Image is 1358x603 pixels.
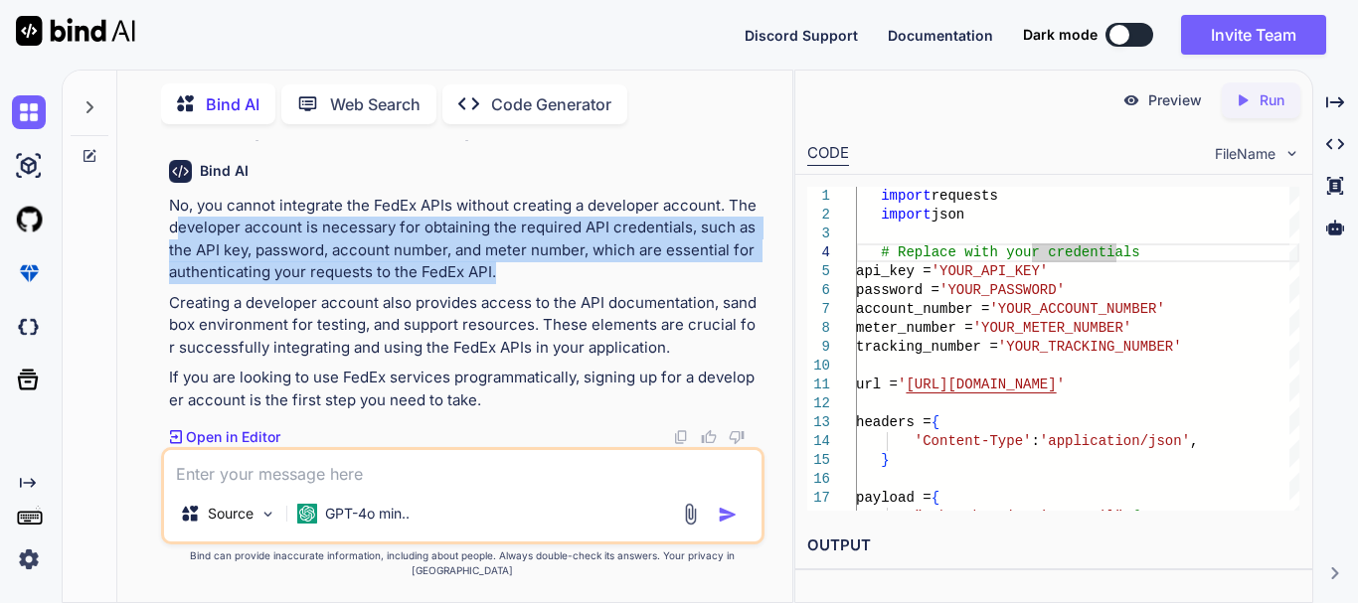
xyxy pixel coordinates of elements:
div: 11 [807,376,830,394]
span: 'application/json' [1040,433,1190,449]
div: CODE [807,142,849,166]
span: , [1190,433,1198,449]
span: # Replace with your credentials [881,244,1139,260]
span: { [932,414,939,430]
span: : [1031,433,1039,449]
span: 'YOUR_API_KEY' [932,263,1049,279]
span: json [932,207,965,223]
p: GPT-4o min.. [325,504,410,524]
div: 16 [807,470,830,489]
span: Discord Support [745,27,858,44]
img: githubLight [12,203,46,236]
span: } [881,452,889,468]
span: 'Content-Type' [915,433,1032,449]
p: Web Search [330,92,421,116]
p: Bind can provide inaccurate information, including about people. Always double-check its answers.... [161,548,764,578]
span: FileName [1215,144,1275,164]
div: 10 [807,357,830,376]
span: password = [856,282,939,298]
span: Dark mode [1023,25,1098,45]
span: { [932,490,939,506]
div: 5 [807,262,830,281]
span: requests [932,188,998,204]
div: 4 [807,243,830,262]
div: 13 [807,413,830,432]
p: Preview [1148,90,1202,110]
h2: OUTPUT [795,523,1312,569]
button: Discord Support [745,25,858,46]
span: import [881,188,931,204]
span: api_key = [856,263,932,279]
span: [URL][DOMAIN_NAME] [906,377,1056,392]
span: payload = [856,490,932,506]
img: copy [673,429,689,445]
div: 9 [807,338,830,357]
img: preview [1122,91,1140,109]
p: Open in Editor [186,427,280,447]
div: 18 [807,508,830,527]
img: premium [12,256,46,290]
p: If you are looking to use FedEx services programmatically, signing up for a developer account is ... [169,367,761,411]
span: : [1123,509,1131,525]
img: chat [12,95,46,129]
span: 'YOUR_PASSWORD' [939,282,1065,298]
span: ' [898,377,906,392]
span: tracking_number = [856,339,998,355]
img: dislike [729,429,745,445]
img: attachment [679,503,702,526]
div: 1 [807,187,830,206]
img: Pick Models [259,506,276,523]
span: meter_number = [856,320,973,336]
p: Code Generator [491,92,611,116]
span: { [1131,509,1139,525]
span: account_number = [856,301,989,317]
p: Run [1260,90,1284,110]
p: Creating a developer account also provides access to the API documentation, sandbox environment f... [169,292,761,360]
img: darkCloudIdeIcon [12,310,46,344]
span: ' [1057,377,1065,392]
h6: Bind AI [200,161,249,181]
div: 2 [807,206,830,225]
img: like [701,429,717,445]
div: 3 [807,225,830,243]
div: 6 [807,281,830,300]
div: 7 [807,300,830,319]
span: 'YOUR_TRACKING_NUMBER' [998,339,1182,355]
div: 14 [807,432,830,451]
img: Bind AI [16,16,135,46]
span: import [881,207,931,223]
img: GPT-4o mini [297,504,317,524]
img: settings [12,542,46,576]
span: "WebAuthenticationDetail" [915,509,1123,525]
img: ai-studio [12,149,46,183]
span: url = [856,377,898,392]
div: 12 [807,394,830,413]
img: icon [718,505,738,525]
div: 17 [807,489,830,508]
div: 15 [807,451,830,470]
span: Documentation [888,27,993,44]
span: 'YOUR_ACCOUNT_NUMBER' [989,301,1164,317]
p: Bind AI [206,92,259,116]
div: 8 [807,319,830,338]
img: chevron down [1283,145,1300,162]
button: Documentation [888,25,993,46]
button: Invite Team [1181,15,1326,55]
span: 'YOUR_METER_NUMBER' [973,320,1132,336]
p: No, you cannot integrate the FedEx APIs without creating a developer account. The developer accou... [169,195,761,284]
p: Source [208,504,254,524]
span: headers = [856,414,932,430]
